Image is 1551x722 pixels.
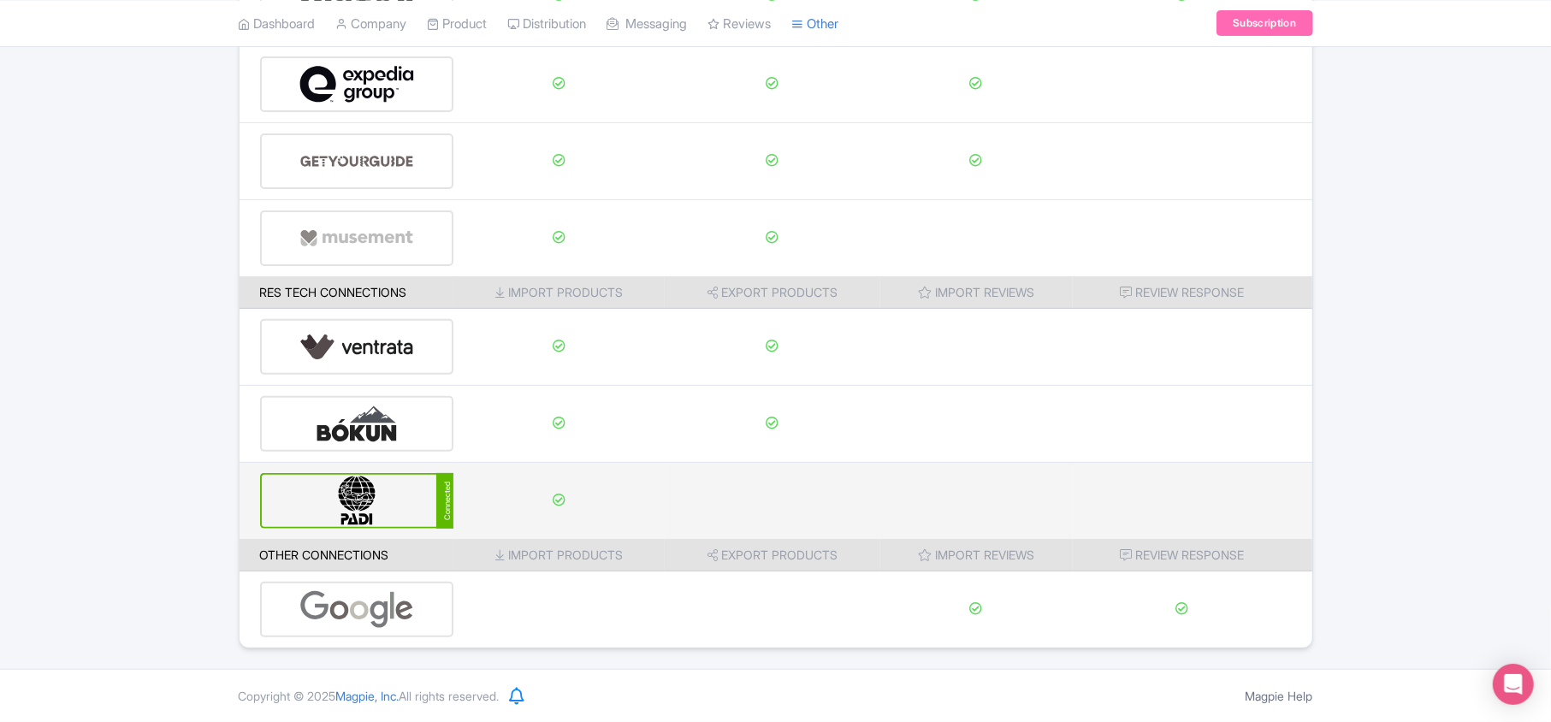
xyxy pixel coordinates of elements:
th: Review Response [1073,539,1312,571]
th: Import Products [453,539,665,571]
th: Import Products [453,276,665,309]
th: Export Products [665,539,880,571]
th: Review Response [1073,276,1312,309]
img: padi-d8839556b6cfbd2c30d3e47ef5cc6c4e.svg [299,475,415,527]
th: Import Reviews [880,539,1073,571]
th: Import Reviews [880,276,1073,309]
div: Copyright © 2025 All rights reserved. [228,687,510,705]
img: google-96de159c2084212d3cdd3c2fb262314c.svg [299,583,414,636]
img: bokun-9d666bd0d1b458dbc8a9c3d52590ba5a.svg [299,398,414,450]
img: ventrata-b8ee9d388f52bb9ce077e58fa33de912.svg [299,321,414,373]
img: expedia-9e2f273c8342058d41d2cc231867de8b.svg [299,58,414,110]
th: Export Products [665,276,880,309]
a: Magpie Help [1246,689,1313,703]
img: get_your_guide-5a6366678479520ec94e3f9d2b9f304b.svg [299,135,414,187]
a: Connected [260,473,454,529]
div: Connected [436,473,453,529]
th: Other Connections [240,539,454,571]
img: musement-dad6797fd076d4ac540800b229e01643.svg [299,212,414,264]
div: Open Intercom Messenger [1493,664,1534,705]
span: Magpie, Inc. [336,689,400,703]
th: Res Tech Connections [240,276,454,309]
a: Subscription [1217,10,1312,36]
